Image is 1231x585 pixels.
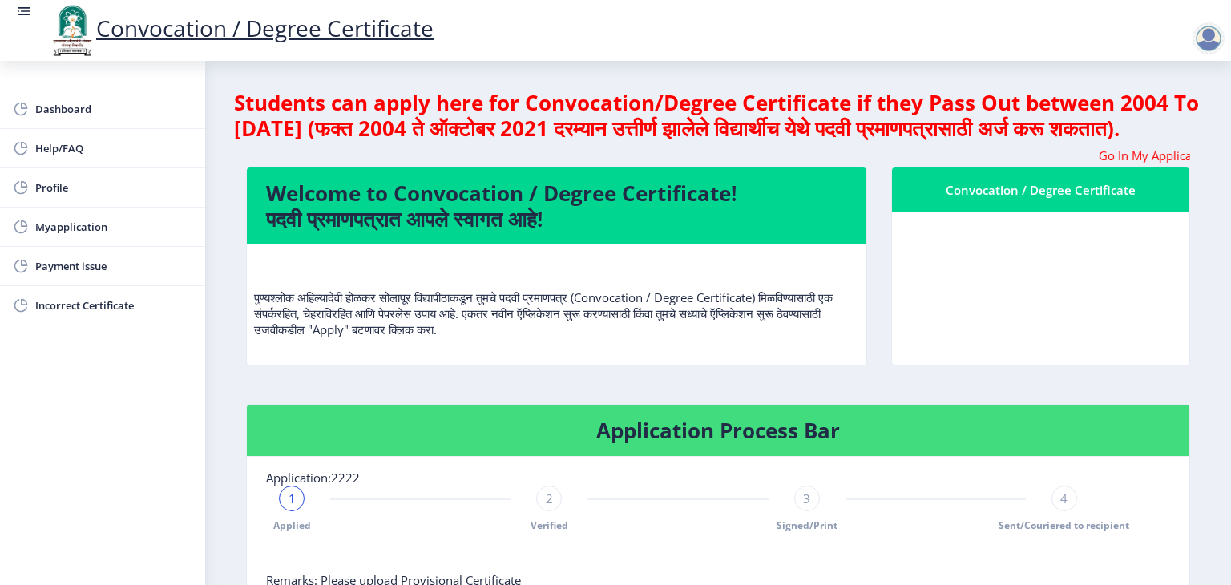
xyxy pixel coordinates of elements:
[254,257,859,337] p: पुण्यश्लोक अहिल्यादेवी होळकर सोलापूर विद्यापीठाकडून तुमचे पदवी प्रमाणपत्र (Convocation / Degree C...
[35,296,192,315] span: Incorrect Certificate
[273,518,311,532] span: Applied
[246,147,1190,163] marquee: Go In My Application Tab and check the status of Errata
[999,518,1129,532] span: Sent/Couriered to recipient
[35,256,192,276] span: Payment issue
[546,490,553,506] span: 2
[35,99,192,119] span: Dashboard
[289,490,296,506] span: 1
[35,178,192,197] span: Profile
[48,3,96,58] img: logo
[803,490,810,506] span: 3
[1060,490,1068,506] span: 4
[266,418,1170,443] h4: Application Process Bar
[234,90,1202,141] h4: Students can apply here for Convocation/Degree Certificate if they Pass Out between 2004 To [DATE...
[35,139,192,158] span: Help/FAQ
[911,180,1170,200] div: Convocation / Degree Certificate
[266,180,847,232] h4: Welcome to Convocation / Degree Certificate! पदवी प्रमाणपत्रात आपले स्वागत आहे!
[266,470,360,486] span: Application:2222
[35,217,192,236] span: Myapplication
[48,13,434,43] a: Convocation / Degree Certificate
[777,518,837,532] span: Signed/Print
[531,518,568,532] span: Verified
